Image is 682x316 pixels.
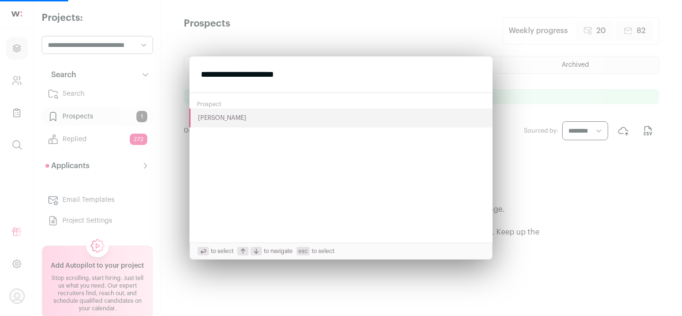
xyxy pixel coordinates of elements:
[189,97,493,108] div: Prospect
[296,247,334,255] span: to select
[197,247,233,255] span: to select
[237,247,293,255] span: to navigate
[296,247,310,255] span: esc
[189,108,493,127] button: [PERSON_NAME]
